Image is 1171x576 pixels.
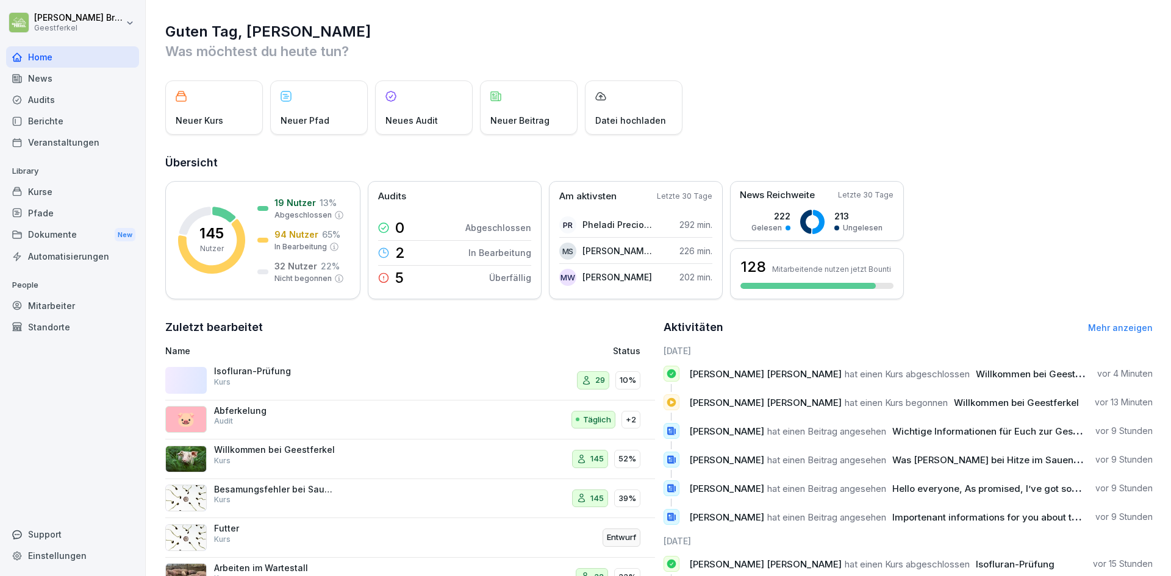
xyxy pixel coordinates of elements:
[177,408,195,430] p: 🐷
[1093,558,1153,570] p: vor 15 Stunden
[214,405,336,416] p: Abferkelung
[490,114,550,127] p: Neuer Beitrag
[767,483,886,494] span: hat einen Beitrag angesehen
[214,494,231,505] p: Kurs
[321,260,340,272] p: 22 %
[689,454,764,466] span: [PERSON_NAME]
[6,132,139,153] a: Veranstaltungen
[689,511,764,523] span: [PERSON_NAME]
[378,190,406,204] p: Audits
[1097,368,1153,380] p: vor 4 Minuten
[165,22,1153,41] h1: Guten Tag, [PERSON_NAME]
[843,222,883,233] p: Ungelesen
[613,344,640,357] p: Status
[34,13,123,23] p: [PERSON_NAME] Bruns
[6,46,139,68] div: Home
[6,202,139,224] a: Pfade
[274,241,327,252] p: In Bearbeitung
[320,196,337,209] p: 13 %
[214,523,336,534] p: Futter
[620,374,636,386] p: 10%
[582,244,653,257] p: [PERSON_NAME] [PERSON_NAME]
[6,89,139,110] a: Audits
[385,114,438,127] p: Neues Audit
[679,244,712,257] p: 226 min.
[274,260,317,272] p: 32 Nutzer
[6,224,139,246] a: DokumenteNew
[214,416,233,427] p: Audit
[664,344,1153,357] h6: [DATE]
[559,243,576,260] div: MS
[679,218,712,231] p: 292 min.
[165,344,472,357] p: Name
[583,414,611,426] p: Täglich
[274,273,332,284] p: Nicht begonnen
[214,444,336,455] p: Willkommen bei Geestferkel
[200,243,224,254] p: Nutzer
[274,228,318,241] p: 94 Nutzer
[165,154,1153,171] h2: Übersicht
[689,397,842,408] span: [PERSON_NAME] [PERSON_NAME]
[395,246,405,260] p: 2
[165,439,655,479] a: Willkommen bei GeestferkelKurs14552%
[165,518,655,558] a: FutterKursEntwurf
[468,246,531,259] p: In Bearbeitung
[689,425,764,437] span: [PERSON_NAME]
[845,397,948,408] span: hat einen Kurs begonnen
[689,483,764,494] span: [PERSON_NAME]
[281,114,329,127] p: Neuer Pfad
[740,188,815,202] p: News Reichweite
[165,361,655,400] a: Isofluran-PrüfungKurs2910%
[1095,511,1153,523] p: vor 9 Stunden
[767,425,886,437] span: hat einen Beitrag angesehen
[679,271,712,283] p: 202 min.
[845,368,970,380] span: hat einen Kurs abgeschlossen
[6,68,139,89] div: News
[6,524,139,545] div: Support
[582,271,652,283] p: [PERSON_NAME]
[626,414,636,426] p: +2
[689,558,842,570] span: [PERSON_NAME] [PERSON_NAME]
[595,374,605,386] p: 29
[115,228,135,242] div: New
[395,221,404,235] p: 0
[6,276,139,295] p: People
[976,558,1055,570] span: Isofluran-Prüfung
[34,24,123,32] p: Geestferkel
[6,295,139,316] div: Mitarbeiter
[214,563,336,574] p: Arbeiten im Wartestall
[6,316,139,338] div: Standorte
[489,271,531,284] p: Überfällig
[165,400,655,440] a: 🐷AbferkelungAuditTäglich+2
[559,269,576,286] div: MW
[165,524,207,551] img: e30uslgquzq3mm72mcqf4ts2.png
[595,114,666,127] p: Datei hochladen
[6,246,139,267] a: Automatisierungen
[1095,482,1153,494] p: vor 9 Stunden
[165,479,655,519] a: Besamungsfehler bei Sauen und JungsauenKurs14539%
[976,368,1101,380] span: Willkommen bei Geestferkel
[657,191,712,202] p: Letzte 30 Tage
[618,453,636,465] p: 52%
[395,271,404,285] p: 5
[1095,425,1153,437] p: vor 9 Stunden
[689,368,842,380] span: [PERSON_NAME] [PERSON_NAME]
[767,454,886,466] span: hat einen Beitrag angesehen
[214,534,231,545] p: Kurs
[274,210,332,221] p: Abgeschlossen
[607,532,636,544] p: Entwurf
[6,110,139,132] div: Berichte
[954,397,1079,408] span: Willkommen bei Geestferkel
[214,484,336,495] p: Besamungsfehler bei Sauen und Jungsauen
[740,257,766,277] h3: 128
[6,545,139,566] a: Einstellungen
[465,221,531,234] p: Abgeschlossen
[214,377,231,388] p: Kurs
[845,558,970,570] span: hat einen Kurs abgeschlossen
[165,485,207,511] img: e30uslgquzq3mm72mcqf4ts2.png
[274,196,316,209] p: 19 Nutzer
